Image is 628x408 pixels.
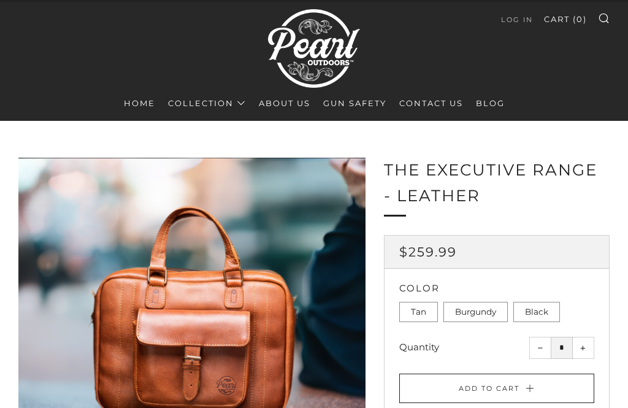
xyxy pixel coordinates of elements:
a: Gun Safety [323,93,386,113]
label: Quantity [399,341,439,353]
img: Pearl Outdoors | Luxury Leather Pistol Bags & Executive Range Bags [268,4,360,93]
span: 0 [576,14,583,24]
a: Home [124,93,155,113]
span: − [538,345,543,351]
a: Log in [501,10,533,29]
span: $259.99 [399,244,457,260]
input: quantity [551,337,573,359]
h1: The Executive Range - Leather [384,158,610,209]
h2: Color [399,283,594,293]
span: + [580,345,586,351]
a: Contact Us [399,93,463,113]
a: Blog [476,93,505,113]
a: Collection [168,93,246,113]
a: About Us [259,93,310,113]
button: Add to Cart [399,374,594,403]
span: Add to Cart [459,384,519,393]
label: Black [513,302,560,323]
label: Burgundy [443,302,508,323]
a: Cart (0) [544,9,587,29]
label: Tan [399,302,438,323]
